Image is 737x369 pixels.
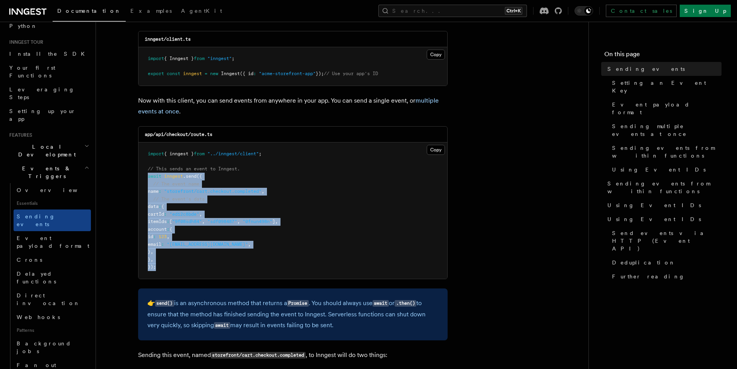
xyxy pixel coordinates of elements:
[148,173,161,179] span: await
[6,47,91,61] a: Install the SDK
[167,219,169,224] span: :
[6,39,43,45] span: Inngest tour
[14,231,91,253] a: Event payload format
[604,177,722,198] a: Sending events from within functions
[287,300,309,307] code: Promise
[14,267,91,288] a: Delayed functions
[148,227,167,232] span: account
[14,183,91,197] a: Overview
[14,310,91,324] a: Webhooks
[395,300,416,307] code: .then()
[148,249,150,254] span: }
[164,189,262,194] span: "storefront/cart.checkout.completed"
[169,211,199,217] span: "ed12c8bde"
[197,173,202,179] span: ({
[607,180,722,195] span: Sending events from within functions
[373,300,389,307] code: await
[609,119,722,141] a: Sending multiple events at once
[9,86,75,100] span: Leveraging Steps
[153,196,205,202] span: // The event's data
[17,362,56,368] span: Fan out
[609,163,722,177] a: Using Event IDs
[181,8,222,14] span: AgentKit
[169,219,172,224] span: [
[6,161,91,183] button: Events & Triggers
[176,2,227,21] a: AgentKit
[14,336,91,358] a: Background jobs
[243,219,272,224] span: "0fnun498n"
[575,6,593,15] button: Toggle dark mode
[6,82,91,104] a: Leveraging Steps
[148,151,164,156] span: import
[604,198,722,212] a: Using Event IDs
[199,211,202,217] span: ,
[14,253,91,267] a: Crons
[240,71,253,76] span: ({ id
[607,65,685,73] span: Sending events
[6,104,91,126] a: Setting up your app
[609,76,722,98] a: Setting an Event Key
[126,2,176,21] a: Examples
[607,215,701,223] span: Using Event IDs
[427,50,445,60] button: Copy
[161,242,164,247] span: :
[148,71,164,76] span: export
[6,140,91,161] button: Local Development
[148,234,153,239] span: id
[164,173,183,179] span: inngest
[164,211,167,217] span: :
[604,62,722,76] a: Sending events
[262,189,264,194] span: ,
[14,288,91,310] a: Direct invocation
[14,324,91,336] span: Patterns
[17,257,42,263] span: Crons
[207,151,259,156] span: "../inngest/client"
[612,166,706,173] span: Using Event IDs
[172,219,202,224] span: "9f08sdh84"
[9,23,38,29] span: Python
[612,144,722,160] span: Sending events from within functions
[148,56,164,61] span: import
[148,166,240,172] span: // This sends an event to Inngest.
[167,234,169,239] span: ,
[17,271,56,285] span: Delayed functions
[147,298,438,331] p: 👉 is an asynchronous method that returns a . You should always use or to ensure that the method h...
[148,242,161,247] span: email
[17,235,89,249] span: Event payload format
[221,71,240,76] span: Inngest
[148,189,159,194] span: name
[161,204,164,209] span: {
[612,259,675,266] span: Deduplication
[612,122,722,138] span: Sending multiple events at once
[6,132,32,138] span: Features
[14,209,91,231] a: Sending events
[153,234,156,239] span: :
[259,71,316,76] span: "acme-storefront-app"
[17,314,60,320] span: Webhooks
[609,269,722,283] a: Further reading
[148,204,159,209] span: data
[6,143,84,158] span: Local Development
[237,219,240,224] span: ,
[169,227,172,232] span: {
[272,219,275,224] span: ]
[164,151,194,156] span: { inngest }
[211,352,306,359] code: storefront/cart.checkout.completed
[138,97,439,115] a: multiple events at once
[505,7,522,15] kbd: Ctrl+K
[207,219,237,224] span: "sdf098487"
[214,322,230,329] code: await
[17,187,96,193] span: Overview
[275,219,278,224] span: ,
[155,300,174,307] code: send()
[6,19,91,33] a: Python
[6,165,84,180] span: Events & Triggers
[148,219,167,224] span: itemIds
[57,8,121,14] span: Documentation
[164,56,194,61] span: { Inngest }
[17,292,80,306] span: Direct invocation
[427,145,445,155] button: Copy
[14,197,91,209] span: Essentials
[606,5,677,17] a: Contact sales
[612,229,722,252] span: Send events via HTTP (Event API)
